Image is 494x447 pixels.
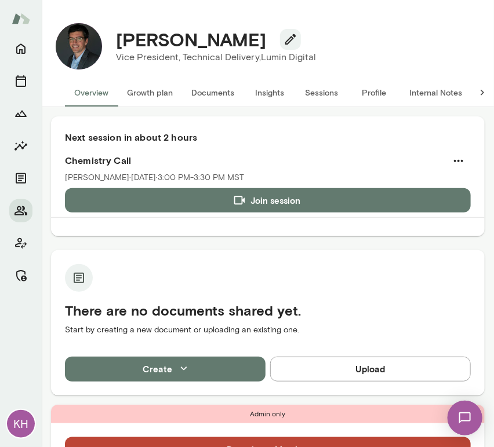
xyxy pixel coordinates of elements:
button: Create [65,357,266,381]
img: Mento [12,8,30,30]
button: Insights [244,79,296,107]
p: Vice President, Technical Delivery, Lumin Digital [116,50,316,64]
div: Admin only [51,405,485,423]
h4: [PERSON_NAME] [116,28,266,50]
img: Brian Clerc [56,23,102,69]
button: Sessions [9,69,32,93]
button: Sessions [296,79,348,107]
p: [PERSON_NAME] · [DATE] · 3:00 PM-3:30 PM MST [65,172,244,184]
button: Overview [65,79,118,107]
button: Documents [9,167,32,190]
h5: There are no documents shared yet. [65,301,471,320]
button: Home [9,37,32,60]
button: Upload [270,357,471,381]
div: KH [7,410,35,438]
button: Growth Plan [9,102,32,125]
button: Manage [9,264,32,287]
button: Growth plan [118,79,182,107]
h6: Next session in about 2 hours [65,130,471,144]
button: Internal Notes [400,79,471,107]
button: Insights [9,134,32,157]
h6: Chemistry Call [65,153,471,167]
button: Profile [348,79,400,107]
button: Documents [182,79,244,107]
button: Members [9,199,32,222]
button: Client app [9,232,32,255]
button: Join session [65,188,471,212]
p: Start by creating a new document or uploading an existing one. [65,324,471,336]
